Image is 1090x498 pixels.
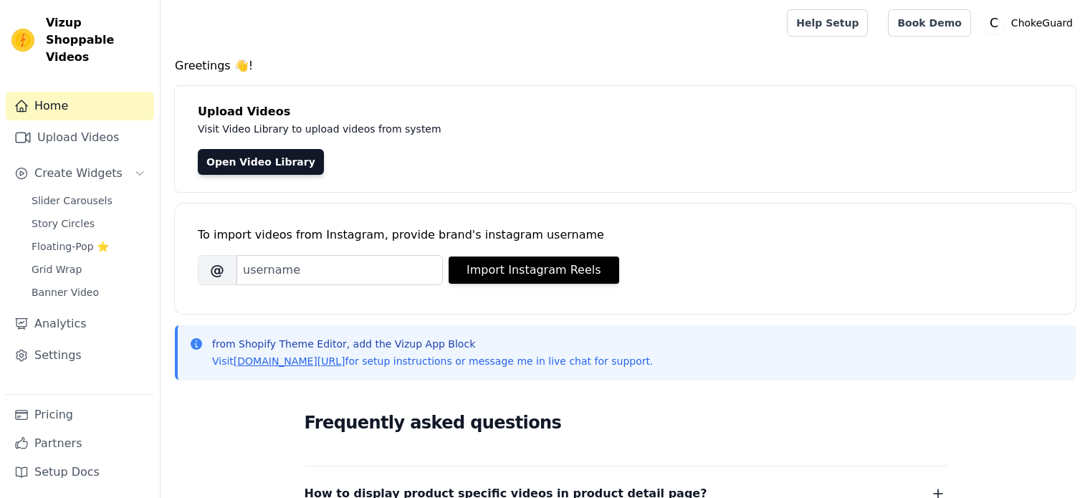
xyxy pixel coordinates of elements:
a: Upload Videos [6,123,154,152]
a: Floating-Pop ⭐ [23,236,154,257]
div: To import videos from Instagram, provide brand's instagram username [198,226,1053,244]
h4: Upload Videos [198,103,1053,120]
a: Pricing [6,401,154,429]
a: Grid Wrap [23,259,154,279]
span: Slider Carousels [32,193,113,208]
h2: Frequently asked questions [305,408,947,437]
span: Vizup Shoppable Videos [46,14,148,66]
p: Visit for setup instructions or message me in live chat for support. [212,354,653,368]
text: C [990,16,998,30]
p: ChokeGuard [1005,10,1079,36]
a: Book Demo [888,9,970,37]
button: Import Instagram Reels [449,257,619,284]
span: Floating-Pop ⭐ [32,239,109,254]
img: Vizup [11,29,34,52]
a: Story Circles [23,214,154,234]
button: Create Widgets [6,159,154,188]
a: Open Video Library [198,149,324,175]
p: Visit Video Library to upload videos from system [198,120,840,138]
a: Setup Docs [6,458,154,487]
button: C ChokeGuard [983,10,1079,36]
a: Banner Video [23,282,154,302]
a: Help Setup [787,9,868,37]
input: username [236,255,443,285]
a: Slider Carousels [23,191,154,211]
a: Home [6,92,154,120]
span: Create Widgets [34,165,123,182]
a: Analytics [6,310,154,338]
span: Grid Wrap [32,262,82,277]
a: [DOMAIN_NAME][URL] [234,355,345,367]
p: from Shopify Theme Editor, add the Vizup App Block [212,337,653,351]
h4: Greetings 👋! [175,57,1076,75]
a: Settings [6,341,154,370]
span: Banner Video [32,285,99,300]
span: Story Circles [32,216,95,231]
a: Partners [6,429,154,458]
span: @ [198,255,236,285]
